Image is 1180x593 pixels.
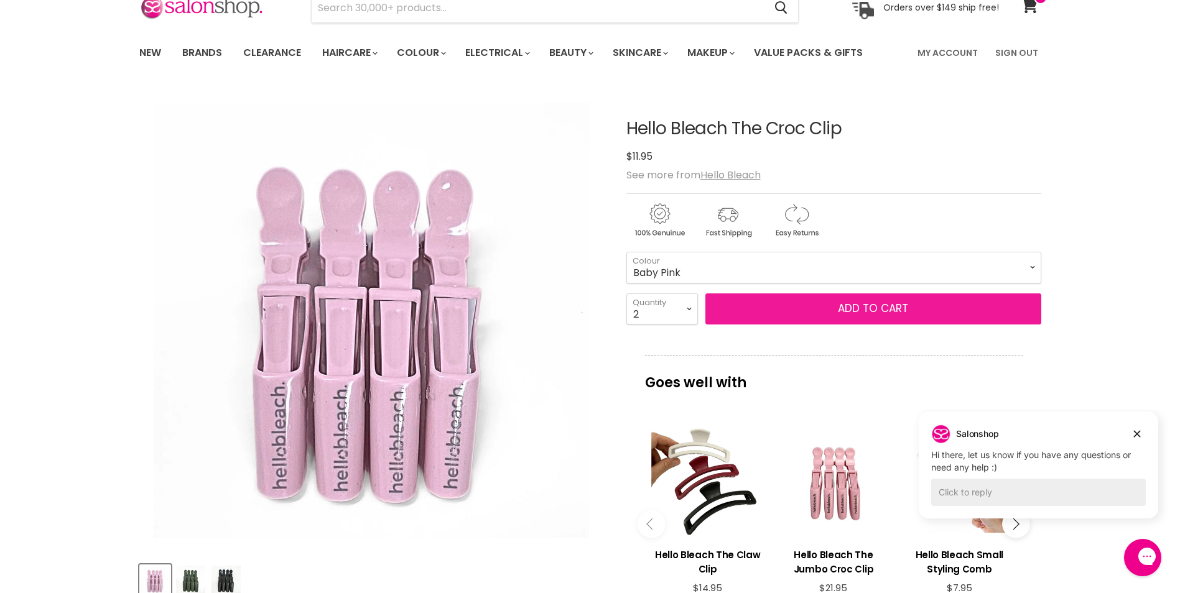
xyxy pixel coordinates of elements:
a: Sign Out [988,40,1046,66]
h3: Hello Bleach Small Styling Comb [903,548,1016,576]
iframe: Gorgias live chat campaigns [909,410,1168,537]
ul: Main menu [130,35,891,71]
h1: Hello Bleach The Croc Clip [626,119,1041,139]
a: Electrical [456,40,537,66]
a: Beauty [540,40,601,66]
a: Colour [388,40,453,66]
a: Makeup [678,40,742,66]
nav: Main [124,35,1057,71]
img: genuine.gif [626,201,692,239]
h3: Hello Bleach The Jumbo Croc Clip [777,548,890,576]
img: returns.gif [763,201,829,239]
a: Clearance [234,40,310,66]
a: Value Packs & Gifts [745,40,872,66]
h3: Hello Bleach The Claw Clip [651,548,764,576]
span: See more from [626,168,761,182]
a: Skincare [603,40,676,66]
span: $11.95 [626,149,653,163]
p: Goes well with [645,356,1023,397]
a: Haircare [313,40,385,66]
a: My Account [910,40,985,66]
a: View product:Hello Bleach The Jumbo Croc Clip [777,538,890,582]
a: New [130,40,170,66]
p: Orders over $149 ship free! [883,2,999,13]
span: Add to cart [838,301,908,316]
iframe: Gorgias live chat messenger [1118,535,1168,581]
select: Quantity [626,293,698,324]
a: Brands [173,40,231,66]
button: Add to cart [705,293,1041,324]
img: shipping.gif [695,201,761,239]
a: View product:Hello Bleach The Claw Clip [651,538,764,582]
a: Hello Bleach [700,168,761,182]
div: Hello Bleach The Croc Clip image. Click or Scroll to Zoom. [139,88,604,553]
a: View product:Hello Bleach Small Styling Comb [903,538,1016,582]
